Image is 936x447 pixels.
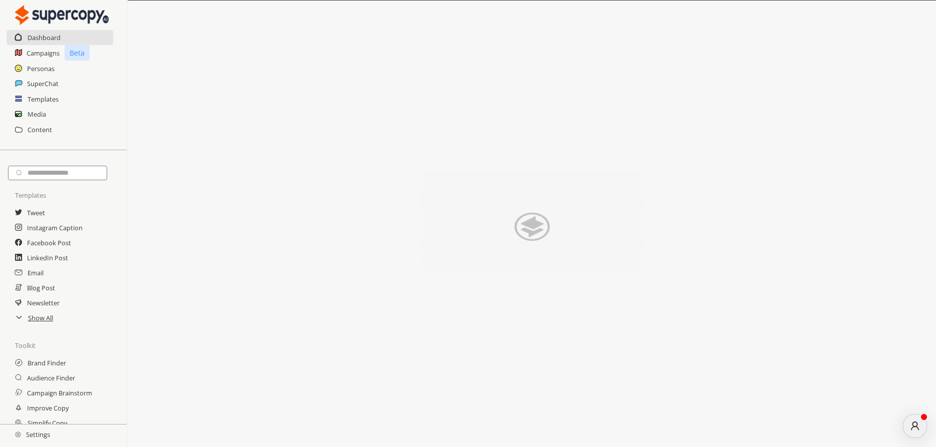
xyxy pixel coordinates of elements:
[15,5,109,25] img: Close
[27,46,60,61] a: Campaigns
[28,265,44,280] a: Email
[27,61,55,76] a: Personas
[27,76,59,91] a: SuperChat
[28,310,53,325] a: Show All
[27,370,75,385] a: Audience Finder
[27,280,55,295] a: Blog Post
[27,400,69,415] a: Improve Copy
[422,174,642,274] img: Close
[27,205,45,220] a: Tweet
[27,250,68,265] a: LinkedIn Post
[903,414,927,438] div: atlas-message-author-avatar
[28,92,59,107] a: Templates
[27,385,92,400] a: Campaign Brainstorm
[28,107,46,122] a: Media
[65,45,90,61] p: Beta
[28,30,61,45] a: Dashboard
[15,431,21,437] img: Close
[28,122,52,137] a: Content
[27,235,71,250] a: Facebook Post
[28,355,66,370] a: Brand Finder
[903,414,927,438] button: atlas-launcher
[28,415,67,430] a: Simplify Copy
[27,220,83,235] a: Instagram Caption
[27,295,60,310] a: Newsletter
